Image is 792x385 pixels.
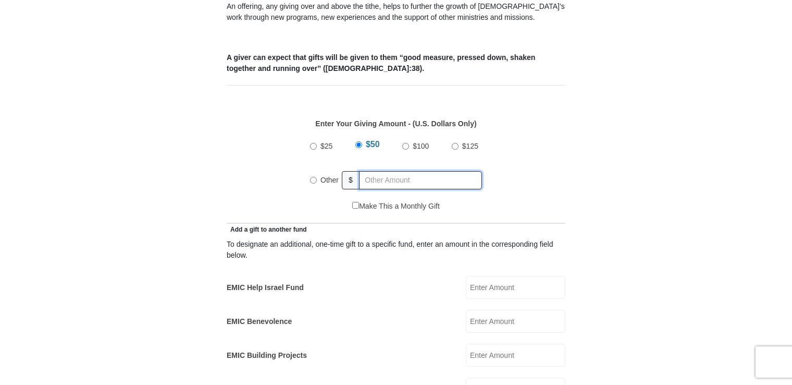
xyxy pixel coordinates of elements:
[462,142,478,150] span: $125
[466,276,565,299] input: Enter Amount
[227,316,292,327] label: EMIC Benevolence
[227,350,307,361] label: EMIC Building Projects
[466,344,565,367] input: Enter Amount
[227,282,304,293] label: EMIC Help Israel Fund
[413,142,429,150] span: $100
[227,226,307,233] span: Add a gift to another fund
[352,202,359,209] input: Make This a Monthly Gift
[227,1,565,23] p: An offering, any giving over and above the tithe, helps to further the growth of [DEMOGRAPHIC_DAT...
[359,171,482,189] input: Other Amount
[315,119,476,128] strong: Enter Your Giving Amount - (U.S. Dollars Only)
[320,176,339,184] span: Other
[466,310,565,333] input: Enter Amount
[352,201,440,212] label: Make This a Monthly Gift
[227,53,535,73] b: A giver can expect that gifts will be given to them “good measure, pressed down, shaken together ...
[366,140,380,149] span: $50
[227,239,565,261] div: To designate an additional, one-time gift to a specific fund, enter an amount in the correspondin...
[320,142,332,150] span: $25
[342,171,360,189] span: $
